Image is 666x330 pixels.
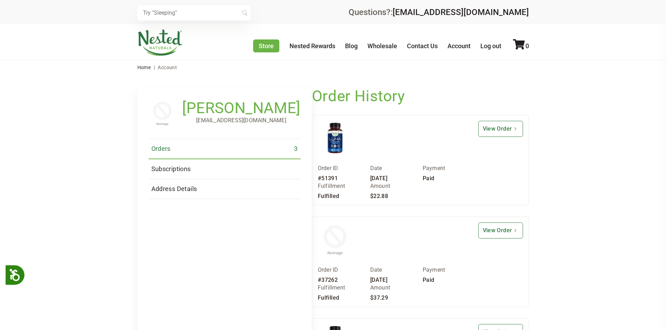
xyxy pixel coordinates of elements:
[478,121,523,137] a: View Order
[423,175,475,182] div: Paid
[370,164,423,175] div: Date
[182,116,301,125] p: [EMAIL_ADDRESS][DOMAIN_NAME]
[370,266,423,277] div: Date
[318,182,370,193] div: Fulfillment
[423,277,475,283] div: Paid
[349,8,529,16] div: Questions?:
[318,277,370,283] div: #37262
[513,42,529,50] a: 0
[480,42,501,50] a: Log out
[345,42,358,50] a: Blog
[149,159,301,179] a: Subscriptions
[478,222,523,239] a: View Order
[370,193,423,199] div: $22.88
[158,65,177,70] span: Account
[370,277,423,283] div: [DATE]
[525,42,529,50] span: 0
[370,284,423,295] div: Amount
[370,182,423,193] div: Amount
[137,5,251,21] input: Try "Sleeping"
[447,42,471,50] a: Account
[137,29,183,56] img: Nested Naturals
[318,175,370,182] div: #51391
[367,42,397,50] a: Wholesale
[149,139,301,159] a: Orders 3
[423,266,475,277] div: Payment
[152,65,157,70] span: |
[149,179,301,199] a: Address Details
[393,7,529,17] a: [EMAIL_ADDRESS][DOMAIN_NAME]
[151,185,197,193] span: Address Details
[137,60,529,74] nav: breadcrumbs
[182,102,301,116] h1: [PERSON_NAME]
[370,175,423,182] div: [DATE]
[407,42,438,50] a: Contact Us
[318,266,370,277] div: Order ID
[318,193,370,199] div: Fulfilled
[151,145,171,153] span: Orders
[294,145,298,153] span: 3
[253,39,279,52] a: Store
[312,88,529,104] h1: Order History
[423,164,475,175] div: Payment
[137,65,151,70] a: Home
[370,295,423,301] div: $37.29
[318,164,370,175] div: Order ID
[289,42,335,50] a: Nested Rewards
[318,295,370,301] div: Fulfilled
[318,284,370,295] div: Fulfillment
